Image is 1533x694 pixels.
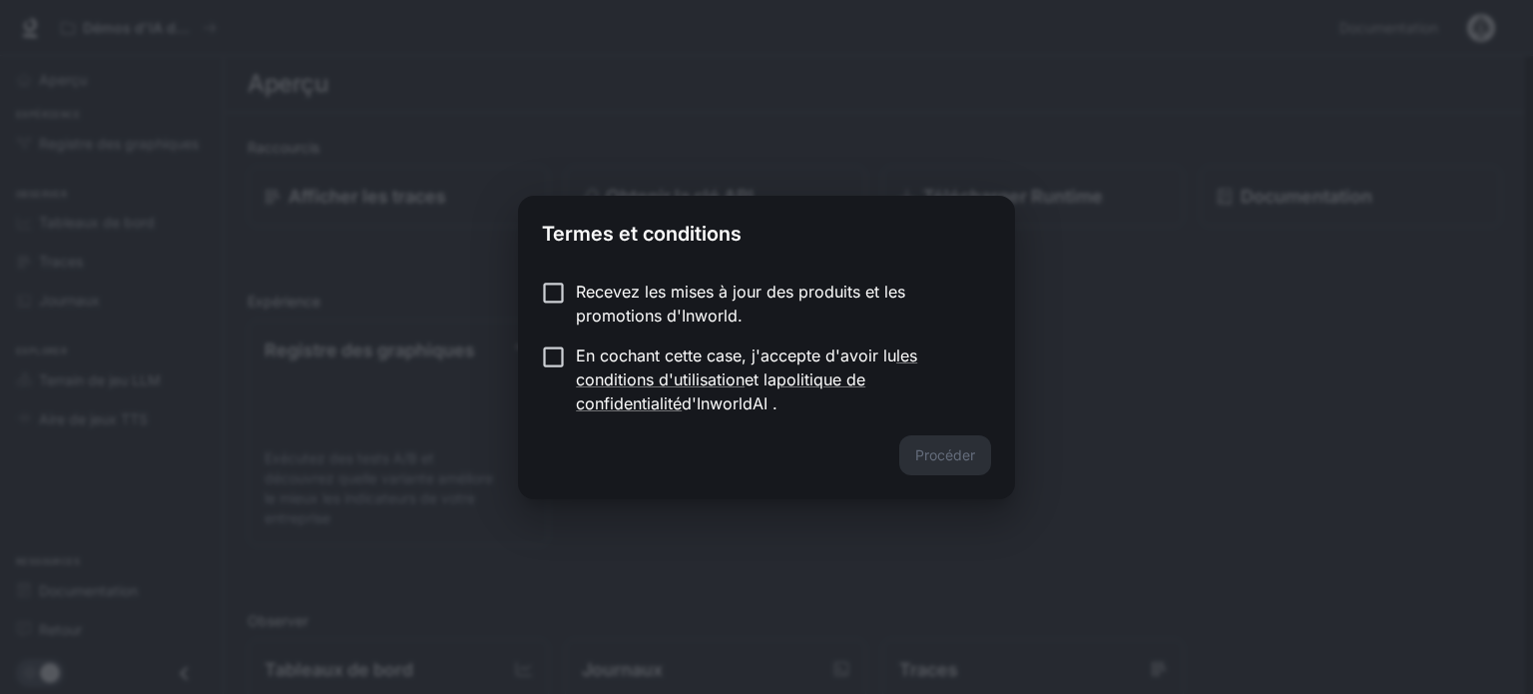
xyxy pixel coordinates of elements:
a: les conditions d'utilisation [576,346,917,389]
font: d'InworldAI . [682,393,777,413]
a: politique de confidentialité [576,369,865,413]
font: Recevez les mises à jour des produits et les promotions d'Inworld. [576,282,905,326]
font: En cochant cette case, j'accepte d'avoir lu [576,346,896,365]
font: Termes et conditions [542,222,742,246]
font: et la [745,369,776,389]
